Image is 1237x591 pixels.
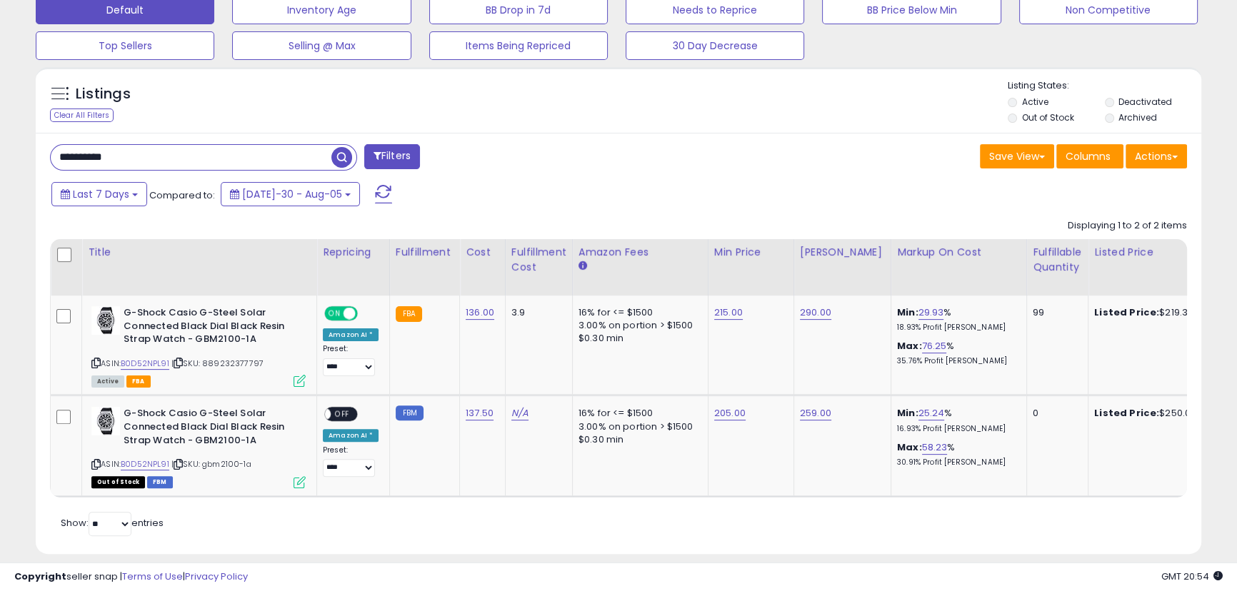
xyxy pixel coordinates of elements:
p: 30.91% Profit [PERSON_NAME] [897,458,1016,468]
a: 136.00 [466,305,494,320]
div: % [897,306,1016,333]
div: ASIN: [91,407,306,486]
img: 41-Y5shQlqL._SL40_.jpg [91,407,120,435]
div: ASIN: [91,306,306,385]
b: Listed Price: [1094,305,1159,319]
div: $250.00 [1094,407,1213,420]
h5: Listings [76,84,131,104]
a: B0D52NPL91 [121,458,169,470]
div: Amazon Fees [579,245,702,260]
button: [DATE]-30 - Aug-05 [221,182,360,206]
div: % [897,340,1016,366]
a: 76.25 [922,339,947,353]
label: Active [1021,96,1048,108]
p: 16.93% Profit [PERSON_NAME] [897,424,1016,434]
div: $0.30 min [579,332,697,345]
div: Fulfillable Quantity [1033,245,1082,275]
small: Amazon Fees. [579,260,587,273]
span: All listings that are currently out of stock and unavailable for purchase on Amazon [91,476,145,488]
div: Displaying 1 to 2 of 2 items [1068,219,1187,233]
a: 215.00 [714,305,743,320]
div: Amazon AI * [323,429,379,442]
b: Listed Price: [1094,406,1159,420]
b: G-Shock Casio G-Steel Solar Connected Black Dial Black Resin Strap Watch - GBM2100-1A [124,407,297,450]
button: 30 Day Decrease [626,31,804,60]
button: Columns [1056,144,1123,168]
img: 41-Y5shQlqL._SL40_.jpg [91,306,120,335]
a: 29.93 [918,305,944,320]
span: All listings currently available for purchase on Amazon [91,375,124,388]
div: Fulfillment Cost [511,245,566,275]
a: 205.00 [714,406,746,420]
div: 0 [1033,407,1077,420]
span: Show: entries [61,516,164,530]
div: 3.00% on portion > $1500 [579,319,697,332]
b: G-Shock Casio G-Steel Solar Connected Black Dial Black Resin Strap Watch - GBM2100-1A [124,306,297,350]
div: 3.00% on portion > $1500 [579,420,697,433]
a: Terms of Use [122,570,183,583]
p: 35.76% Profit [PERSON_NAME] [897,356,1016,366]
a: N/A [511,406,529,420]
label: Out of Stock [1021,111,1073,123]
div: Preset: [323,445,379,478]
b: Min: [897,406,918,420]
div: Title [88,245,311,260]
div: Min Price [714,245,788,260]
div: [PERSON_NAME] [800,245,885,260]
small: FBM [396,405,424,420]
button: Last 7 Days [51,182,147,206]
span: Last 7 Days [73,187,129,201]
span: Columns [1066,149,1111,163]
div: Repricing [323,245,384,260]
a: 58.23 [922,440,948,455]
span: FBM [147,476,173,488]
b: Max: [897,440,922,454]
button: Save View [980,144,1054,168]
div: % [897,441,1016,468]
button: Selling @ Max [232,31,411,60]
span: FBA [126,375,151,388]
div: Fulfillment [396,245,454,260]
th: The percentage added to the cost of goods (COGS) that forms the calculator for Min & Max prices. [891,239,1026,295]
a: 259.00 [800,406,831,420]
a: B0D52NPL91 [121,358,169,370]
span: ON [326,308,344,320]
div: 99 [1033,306,1077,319]
button: Items Being Repriced [429,31,608,60]
div: seller snap | | [14,570,248,584]
div: Cost [466,245,499,260]
span: Compared to: [149,188,215,202]
span: 2025-08-13 20:54 GMT [1161,570,1223,583]
button: Actions [1126,144,1187,168]
div: Listed Price [1094,245,1218,260]
div: $0.30 min [579,433,697,446]
a: 25.24 [918,406,945,420]
a: Privacy Policy [185,570,248,583]
span: | SKU: 889232377797 [171,358,264,369]
div: Preset: [323,344,379,376]
label: Archived [1118,111,1157,123]
b: Min: [897,305,918,319]
div: 3.9 [511,306,561,319]
span: OFF [331,408,354,420]
a: 137.50 [466,406,494,420]
a: 290.00 [800,305,831,320]
strong: Copyright [14,570,66,583]
span: [DATE]-30 - Aug-05 [242,187,342,201]
button: Top Sellers [36,31,214,60]
div: Markup on Cost [897,245,1021,260]
span: OFF [356,308,379,320]
div: $219.35 [1094,306,1213,319]
div: Amazon AI * [323,328,379,341]
button: Filters [364,144,420,169]
div: 16% for <= $1500 [579,407,697,420]
b: Max: [897,339,922,353]
small: FBA [396,306,422,322]
p: 18.93% Profit [PERSON_NAME] [897,323,1016,333]
p: Listing States: [1008,79,1201,93]
label: Deactivated [1118,96,1172,108]
div: 16% for <= $1500 [579,306,697,319]
div: % [897,407,1016,433]
span: | SKU: gbm2100-1a [171,458,251,470]
div: Clear All Filters [50,108,114,122]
